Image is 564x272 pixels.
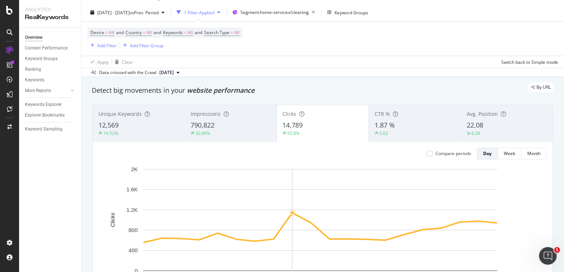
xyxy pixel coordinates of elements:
[539,247,557,265] iframe: Intercom live chat
[97,10,130,16] span: [DATE] - [DATE]
[131,166,138,172] text: 2K
[25,6,75,13] div: Analytics
[379,130,388,136] div: 0.62
[25,111,76,119] a: Explorer Bookmarks
[25,76,44,84] div: Keywords
[25,55,58,63] div: Keyword Groups
[163,29,183,36] span: Keywords
[25,44,76,52] a: Content Performance
[147,27,152,38] span: All
[174,7,223,18] button: 1 Filter Applied
[554,247,560,253] span: 1
[25,87,69,95] a: More Reports
[498,56,558,68] button: Switch back to Simple mode
[335,10,368,16] div: Keyword Groups
[184,10,214,16] div: 1 Filter Applied
[231,29,233,36] span: =
[25,87,51,95] div: More Reports
[126,207,138,213] text: 1.2K
[435,150,471,157] div: Compare periods
[99,69,156,76] div: Data crossed with the Crawl
[25,66,76,73] a: Ranking
[375,110,390,117] span: CTR %
[25,125,76,133] a: Keyword Sampling
[234,27,239,38] span: All
[504,150,515,157] div: Week
[528,82,554,92] div: legacy label
[25,55,76,63] a: Keyword Groups
[25,44,68,52] div: Content Performance
[25,34,43,41] div: Overview
[483,150,492,157] div: Day
[129,227,138,233] text: 800
[521,148,547,159] button: Month
[527,150,540,157] div: Month
[120,41,163,50] button: Add Filter Group
[467,121,483,129] span: 22.08
[536,85,551,89] span: By URL
[159,69,174,76] span: 2024 Oct. 7th
[122,59,133,65] div: Clear
[116,29,124,36] span: and
[87,7,167,18] button: [DATE] - [DATE]vsPrev. Period
[97,43,117,49] div: Add Filter
[195,29,202,36] span: and
[105,29,108,36] span: =
[25,66,41,73] div: Ranking
[498,148,521,159] button: Week
[126,29,142,36] span: Country
[25,101,76,109] a: Keywords Explorer
[109,27,114,38] span: All
[25,125,62,133] div: Keyword Sampling
[471,130,480,136] div: 6.39
[229,7,318,18] button: Segment:home-services/cleaning
[90,29,104,36] span: Device
[282,121,303,129] span: 14,789
[375,121,395,129] span: 1.87 %
[25,101,62,109] div: Keywords Explorer
[25,76,76,84] a: Keywords
[184,29,187,36] span: =
[204,29,229,36] span: Search Type
[191,121,214,129] span: 790,822
[103,130,118,136] div: 19.52%
[467,110,498,117] span: Avg. Position
[143,29,145,36] span: =
[98,121,119,129] span: 12,569
[25,13,75,22] div: RealKeywords
[156,68,182,77] button: [DATE]
[109,212,116,227] text: Clicks
[188,27,193,38] span: All
[130,43,163,49] div: Add Filter Group
[195,130,210,136] div: 30.86%
[477,148,498,159] button: Day
[98,110,142,117] span: Unique Keywords
[97,59,109,65] div: Apply
[25,34,76,41] a: Overview
[191,110,221,117] span: Impressions
[112,56,133,68] button: Clear
[130,10,159,16] span: vs Prev. Period
[25,111,65,119] div: Explorer Bookmarks
[87,41,117,50] button: Add Filter
[129,247,138,253] text: 400
[241,9,309,15] span: Segment: home-services/cleaning
[153,29,161,36] span: and
[87,56,109,68] button: Apply
[501,59,558,65] div: Switch back to Simple mode
[324,7,371,18] button: Keyword Groups
[126,186,138,192] text: 1.6K
[287,130,300,136] div: 95.8%
[282,110,296,117] span: Clicks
